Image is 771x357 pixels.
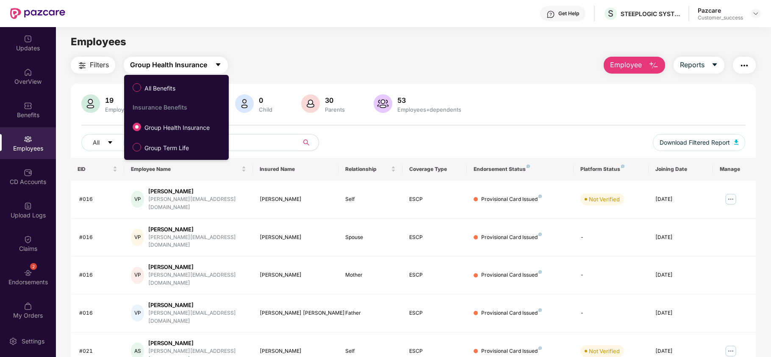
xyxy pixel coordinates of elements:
div: Father [345,309,396,317]
div: [PERSON_NAME] [148,263,246,271]
img: svg+xml;base64,PHN2ZyBpZD0iVXBkYXRlZCIgeG1sbnM9Imh0dHA6Ly93d3cudzMub3JnLzIwMDAvc3ZnIiB3aWR0aD0iMj... [24,35,32,43]
div: [PERSON_NAME] [148,301,246,309]
td: - [574,256,649,294]
span: Download Filtered Report [660,138,730,147]
span: Employee [610,60,642,70]
div: Platform Status [580,166,642,173]
div: 53 [396,96,463,104]
img: svg+xml;base64,PHN2ZyBpZD0iRW5kb3JzZW1lbnRzIiB4bWxucz0iaHR0cDovL3d3dy53My5vcmcvMjAwMC9zdmciIHdpZH... [24,269,32,277]
span: Employees [71,36,126,48]
div: Provisional Card Issued [481,271,542,279]
div: 30 [323,96,347,104]
th: Insured Name [253,158,338,181]
span: Employee Name [131,166,239,173]
img: svg+xml;base64,PHN2ZyB4bWxucz0iaHR0cDovL3d3dy53My5vcmcvMjAwMC9zdmciIHhtbG5zOnhsaW5rPSJodHRwOi8vd3... [649,60,659,71]
div: Parents [323,106,347,113]
th: EID [71,158,124,181]
img: svg+xml;base64,PHN2ZyB4bWxucz0iaHR0cDovL3d3dy53My5vcmcvMjAwMC9zdmciIHdpZHRoPSIyNCIgaGVpZ2h0PSIyNC... [77,60,87,71]
div: Endorsement Status [474,166,567,173]
div: [PERSON_NAME] [260,347,332,355]
span: Group Health Insurance [141,123,213,132]
img: svg+xml;base64,PHN2ZyB4bWxucz0iaHR0cDovL3d3dy53My5vcmcvMjAwMC9zdmciIHhtbG5zOnhsaW5rPSJodHRwOi8vd3... [235,94,254,113]
span: search [298,139,314,146]
div: [DATE] [655,233,706,242]
img: svg+xml;base64,PHN2ZyBpZD0iQmVuZWZpdHMiIHhtbG5zPSJodHRwOi8vd3d3LnczLm9yZy8yMDAwL3N2ZyIgd2lkdGg9Ij... [24,102,32,110]
img: svg+xml;base64,PHN2ZyB4bWxucz0iaHR0cDovL3d3dy53My5vcmcvMjAwMC9zdmciIHhtbG5zOnhsaW5rPSJodHRwOi8vd3... [374,94,392,113]
th: Employee Name [124,158,252,181]
div: [PERSON_NAME][EMAIL_ADDRESS][DOMAIN_NAME] [148,309,246,325]
span: All Benefits [141,84,179,93]
div: [DATE] [655,347,706,355]
img: svg+xml;base64,PHN2ZyBpZD0iU2V0dGluZy0yMHgyMCIgeG1sbnM9Imh0dHA6Ly93d3cudzMub3JnLzIwMDAvc3ZnIiB3aW... [9,337,17,346]
th: Relationship [338,158,403,181]
img: svg+xml;base64,PHN2ZyBpZD0iSGVscC0zMngzMiIgeG1sbnM9Imh0dHA6Ly93d3cudzMub3JnLzIwMDAvc3ZnIiB3aWR0aD... [546,10,555,19]
div: [PERSON_NAME] [260,271,332,279]
div: ESCP [409,233,460,242]
button: Allcaret-down [81,134,133,151]
div: Provisional Card Issued [481,233,542,242]
div: Provisional Card Issued [481,195,542,203]
div: [PERSON_NAME][EMAIL_ADDRESS][DOMAIN_NAME] [148,233,246,250]
div: Not Verified [589,347,620,355]
div: Provisional Card Issued [481,309,542,317]
div: Insurance Benefits [133,104,225,111]
div: VP [131,229,144,246]
button: Download Filtered Report [653,134,745,151]
div: [PERSON_NAME][EMAIL_ADDRESS][DOMAIN_NAME] [148,271,246,287]
div: Pazcare [698,6,743,14]
span: Group Term Life [141,143,192,153]
div: Spouse [345,233,396,242]
span: Relationship [345,166,390,173]
img: svg+xml;base64,PHN2ZyBpZD0iRHJvcGRvd24tMzJ4MzIiIHhtbG5zPSJodHRwOi8vd3d3LnczLm9yZy8yMDAwL3N2ZyIgd2... [752,10,759,17]
span: Filters [90,60,109,70]
div: [DATE] [655,195,706,203]
span: caret-down [107,140,113,146]
img: svg+xml;base64,PHN2ZyB4bWxucz0iaHR0cDovL3d3dy53My5vcmcvMjAwMC9zdmciIHdpZHRoPSI4IiBoZWlnaHQ9IjgiIH... [621,165,624,168]
img: svg+xml;base64,PHN2ZyB4bWxucz0iaHR0cDovL3d3dy53My5vcmcvMjAwMC9zdmciIHdpZHRoPSI4IiBoZWlnaHQ9IjgiIH... [538,233,542,236]
div: [PERSON_NAME] [148,339,246,347]
div: Get Help [558,10,579,17]
img: svg+xml;base64,PHN2ZyBpZD0iQ0RfQWNjb3VudHMiIGRhdGEtbmFtZT0iQ0QgQWNjb3VudHMiIHhtbG5zPSJodHRwOi8vd3... [24,168,32,177]
img: New Pazcare Logo [10,8,65,19]
div: ESCP [409,347,460,355]
span: Reports [680,60,704,70]
img: svg+xml;base64,PHN2ZyB4bWxucz0iaHR0cDovL3d3dy53My5vcmcvMjAwMC9zdmciIHhtbG5zOnhsaW5rPSJodHRwOi8vd3... [81,94,100,113]
img: svg+xml;base64,PHN2ZyB4bWxucz0iaHR0cDovL3d3dy53My5vcmcvMjAwMC9zdmciIHdpZHRoPSI4IiBoZWlnaHQ9IjgiIH... [527,165,530,168]
div: [PERSON_NAME] [PERSON_NAME] [260,309,332,317]
span: Group Health Insurance [130,60,207,70]
button: Employee [604,57,665,74]
div: VP [131,267,144,284]
div: [DATE] [655,309,706,317]
img: svg+xml;base64,PHN2ZyB4bWxucz0iaHR0cDovL3d3dy53My5vcmcvMjAwMC9zdmciIHhtbG5zOnhsaW5rPSJodHRwOi8vd3... [734,140,738,145]
div: Employees [103,106,136,113]
th: Coverage Type [402,158,467,181]
div: Child [257,106,274,113]
img: svg+xml;base64,PHN2ZyBpZD0iRW1wbG95ZWVzIiB4bWxucz0iaHR0cDovL3d3dy53My5vcmcvMjAwMC9zdmciIHdpZHRoPS... [24,135,32,143]
div: Provisional Card Issued [481,347,542,355]
div: ESCP [409,271,460,279]
button: Reportscaret-down [674,57,724,74]
img: svg+xml;base64,PHN2ZyBpZD0iVXBsb2FkX0xvZ3MiIGRhdGEtbmFtZT0iVXBsb2FkIExvZ3MiIHhtbG5zPSJodHRwOi8vd3... [24,202,32,210]
div: Self [345,347,396,355]
div: [DATE] [655,271,706,279]
img: svg+xml;base64,PHN2ZyB4bWxucz0iaHR0cDovL3d3dy53My5vcmcvMjAwMC9zdmciIHdpZHRoPSIyNCIgaGVpZ2h0PSIyNC... [739,60,749,71]
div: Not Verified [589,195,620,203]
div: [PERSON_NAME] [148,187,246,195]
div: VP [131,191,144,208]
button: Group Health Insurancecaret-down [124,57,228,74]
div: Mother [345,271,396,279]
span: caret-down [711,61,718,69]
div: ESCP [409,309,460,317]
img: svg+xml;base64,PHN2ZyBpZD0iTXlfT3JkZXJzIiBkYXRhLW5hbWU9Ik15IE9yZGVycyIgeG1sbnM9Imh0dHA6Ly93d3cudz... [24,302,32,310]
div: #016 [79,195,117,203]
div: Self [345,195,396,203]
img: svg+xml;base64,PHN2ZyB4bWxucz0iaHR0cDovL3d3dy53My5vcmcvMjAwMC9zdmciIHdpZHRoPSI4IiBoZWlnaHQ9IjgiIH... [538,270,542,274]
div: STEEPLOGIC SYSTEMS PRIVATE LIMITED [621,10,680,18]
div: #016 [79,233,117,242]
img: svg+xml;base64,PHN2ZyB4bWxucz0iaHR0cDovL3d3dy53My5vcmcvMjAwMC9zdmciIHdpZHRoPSI4IiBoZWlnaHQ9IjgiIH... [538,346,542,350]
div: 0 [257,96,274,104]
div: VP [131,305,144,321]
div: ESCP [409,195,460,203]
div: #016 [79,309,117,317]
img: manageButton [724,192,738,206]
